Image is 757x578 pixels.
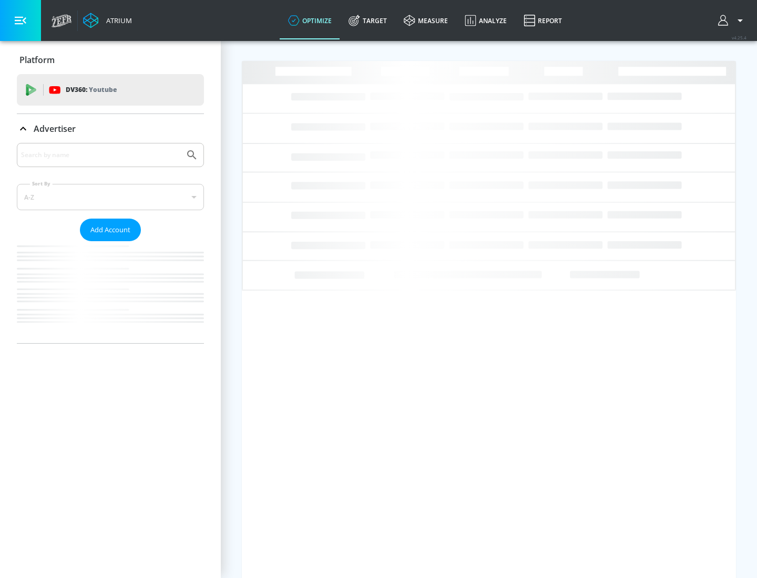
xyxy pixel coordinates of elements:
p: Platform [19,54,55,66]
p: Youtube [89,84,117,95]
div: Advertiser [17,114,204,143]
div: DV360: Youtube [17,74,204,106]
span: v 4.25.4 [732,35,746,40]
label: Sort By [30,180,53,187]
a: Target [340,2,395,39]
input: Search by name [21,148,180,162]
div: A-Z [17,184,204,210]
button: Add Account [80,219,141,241]
p: Advertiser [34,123,76,135]
a: Analyze [456,2,515,39]
a: Report [515,2,570,39]
span: Add Account [90,224,130,236]
a: measure [395,2,456,39]
p: DV360: [66,84,117,96]
nav: list of Advertiser [17,241,204,343]
div: Advertiser [17,143,204,343]
div: Platform [17,45,204,75]
a: Atrium [83,13,132,28]
div: Atrium [102,16,132,25]
a: optimize [280,2,340,39]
